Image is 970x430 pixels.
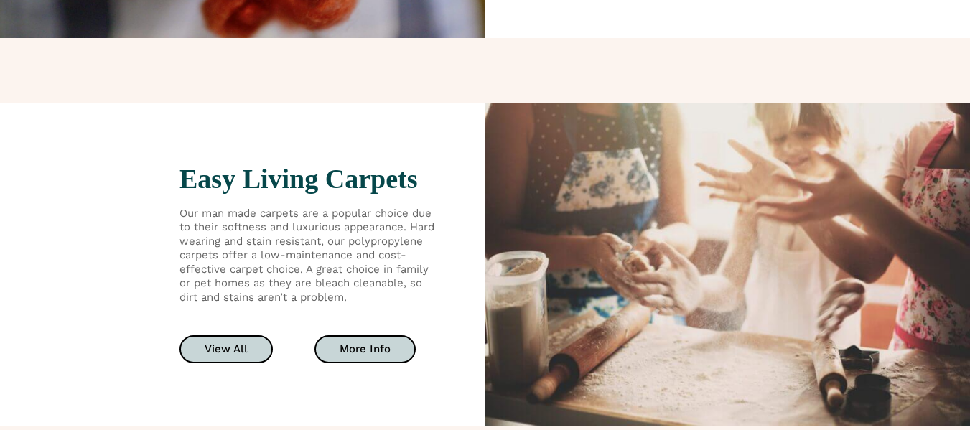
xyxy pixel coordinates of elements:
[340,344,391,355] span: More Info
[179,165,435,192] h2: Easy Living Carpets
[314,335,416,363] a: More Info
[205,344,248,355] span: View All
[179,335,273,363] a: View All
[179,207,434,304] span: Our man made carpets are a popular choice due to their softness and luxurious appearance. Hard we...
